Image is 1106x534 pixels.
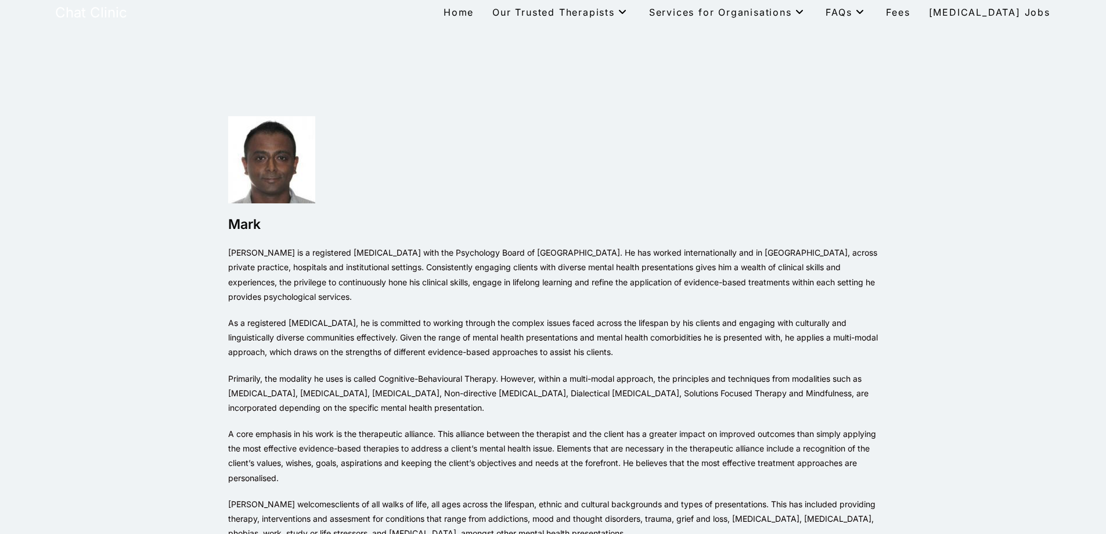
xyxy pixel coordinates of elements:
[55,4,127,21] a: Chat Clinic
[228,499,335,509] span: [PERSON_NAME] welcomes
[228,215,878,234] h1: Mark
[228,318,878,357] span: As a registered [MEDICAL_DATA], he is committed to working through the complex issues faced acros...
[492,6,630,18] span: Our Trusted Therapists
[228,429,876,483] span: A core emphasis in his work is the therapeutic alliance. This alliance between the therapist and ...
[649,6,808,18] span: Services for Organisations
[228,248,877,302] span: [PERSON_NAME] is a registered [MEDICAL_DATA] with the Psychology Board of [GEOGRAPHIC_DATA]. He h...
[444,6,474,18] span: Home
[886,6,910,18] span: Fees
[826,6,867,18] span: FAQs
[929,6,1050,18] span: [MEDICAL_DATA] Jobs
[228,374,869,413] span: Primarily, the modality he uses is called Cognitive-Behavioural Therapy. However, within a multi-...
[228,116,315,203] img: Psychologist - Mark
